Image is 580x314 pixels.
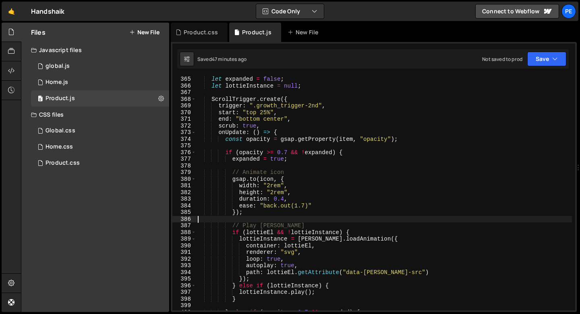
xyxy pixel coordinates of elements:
div: 367 [172,89,196,96]
div: 397 [172,289,196,296]
div: 387 [172,222,196,229]
div: New File [288,28,321,36]
div: 396 [172,283,196,289]
div: 366 [172,83,196,90]
div: 379 [172,169,196,176]
div: 380 [172,176,196,183]
h2: Files [31,28,46,37]
div: 16572/45138.css [31,123,169,139]
div: Saved [197,56,246,63]
a: 🤙 [2,2,21,21]
div: 383 [172,196,196,203]
div: Product.js [46,95,75,102]
div: 16572/45051.js [31,74,169,90]
div: 16572/45211.js [31,90,169,107]
div: Javascript files [21,42,169,58]
div: 378 [172,163,196,170]
div: 365 [172,76,196,83]
div: 371 [172,116,196,123]
div: 391 [172,249,196,256]
button: New File [129,29,159,36]
div: 389 [172,236,196,243]
div: 382 [172,189,196,196]
div: 384 [172,203,196,209]
div: 369 [172,103,196,109]
div: 392 [172,256,196,263]
div: 370 [172,109,196,116]
div: 16572/45330.css [31,155,169,171]
div: 377 [172,156,196,163]
button: Code Only [256,4,324,19]
div: global.js [46,63,70,70]
div: 381 [172,182,196,189]
div: 376 [172,149,196,156]
div: 393 [172,262,196,269]
div: Global.css [46,127,75,134]
div: CSS files [21,107,169,123]
div: 374 [172,136,196,143]
div: 394 [172,269,196,276]
div: 47 minutes ago [212,56,246,63]
div: Handshaik [31,6,64,16]
button: Save [527,52,566,66]
div: 368 [172,96,196,103]
div: Home.js [46,79,68,86]
div: 386 [172,216,196,223]
div: Home.css [46,143,73,151]
div: 390 [172,243,196,249]
div: Product.js [242,28,271,36]
div: 399 [172,302,196,309]
a: Connect to Webflow [475,4,559,19]
div: 398 [172,296,196,303]
div: 16572/45061.js [31,58,169,74]
div: Product.css [184,28,218,36]
div: Not saved to prod [482,56,522,63]
span: 0 [38,96,43,103]
div: 375 [172,142,196,149]
div: 16572/45056.css [31,139,169,155]
div: 385 [172,209,196,216]
a: Pe [561,4,576,19]
div: 388 [172,229,196,236]
div: 373 [172,129,196,136]
div: Product.css [46,159,80,167]
div: 372 [172,123,196,130]
div: 395 [172,276,196,283]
